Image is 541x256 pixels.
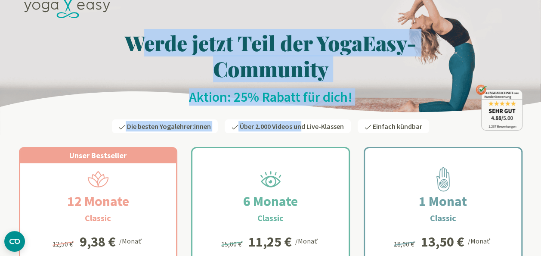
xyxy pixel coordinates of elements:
div: /Monat [119,235,144,246]
span: Einfach kündbar [373,122,422,131]
div: 9,38 € [80,235,116,249]
div: 13,50 € [421,235,464,249]
h2: 12 Monate [46,191,150,212]
h1: Werde jetzt Teil der YogaEasy-Community [19,30,522,81]
div: 11,25 € [248,235,292,249]
h2: 1 Monat [398,191,488,212]
span: Über 2.000 Videos und Live-Klassen [240,122,344,131]
h3: Classic [85,212,111,225]
button: CMP-Widget öffnen [4,231,25,252]
h3: Classic [257,212,284,225]
img: ausgezeichnet_badge.png [476,84,522,131]
span: 18,00 € [394,240,417,248]
div: /Monat [468,235,492,246]
h2: Aktion: 25% Rabatt für dich! [19,88,522,106]
span: Die besten Yogalehrer:innen [127,122,211,131]
h3: Classic [430,212,456,225]
span: 12,50 € [53,240,75,248]
div: /Monat [295,235,320,246]
span: Unser Bestseller [69,150,127,160]
h2: 6 Monate [223,191,318,212]
span: 15,00 € [221,240,244,248]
